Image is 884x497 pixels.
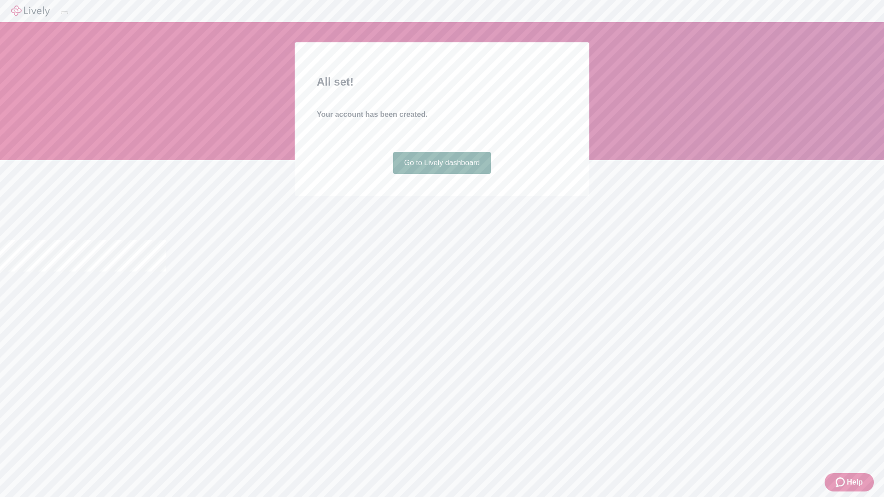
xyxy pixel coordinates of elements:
[393,152,491,174] a: Go to Lively dashboard
[825,473,874,491] button: Zendesk support iconHelp
[11,6,50,17] img: Lively
[317,109,567,120] h4: Your account has been created.
[61,12,68,14] button: Log out
[847,477,863,488] span: Help
[317,74,567,90] h2: All set!
[836,477,847,488] svg: Zendesk support icon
